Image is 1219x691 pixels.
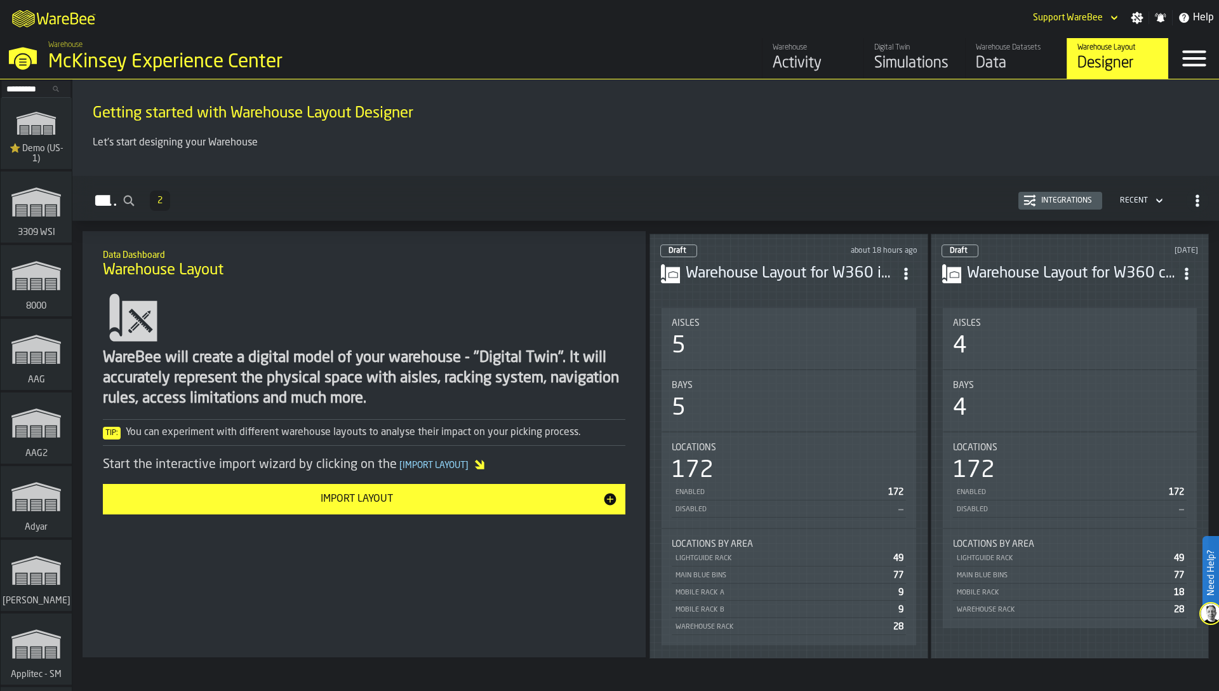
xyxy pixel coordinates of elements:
div: Title [953,318,1187,328]
a: link-to-/wh/i/d1ef1afb-ce11-4124-bdae-ba3d01893ec0/simulations [1,171,72,245]
div: Data [976,53,1056,74]
div: Simulations [874,53,955,74]
span: — [1179,505,1184,514]
div: stat-Locations by Area [662,529,916,645]
label: button-toggle-Help [1173,10,1219,25]
div: Title [672,318,906,328]
div: stat-Bays [943,370,1197,431]
div: stat-Bays [662,370,916,431]
label: button-toggle-Menu [1169,38,1219,79]
div: Title [672,539,906,549]
div: Warehouse Datasets [976,43,1056,52]
span: 77 [893,571,903,580]
div: McKinsey Experience Center [48,51,391,74]
label: button-toggle-Settings [1126,11,1149,24]
div: title-Getting started with Warehouse Layout Designer [83,90,1209,135]
span: Draft [950,247,968,255]
a: link-to-/wh/i/99265d59-bd42-4a33-a5fd-483dee362034/data [965,38,1067,79]
div: Import Layout [110,492,603,507]
section: card-LayoutDashboardCard [660,305,917,648]
div: ItemListCard- [72,79,1219,176]
label: Need Help? [1204,537,1218,608]
div: Start the interactive import wizard by clicking on the [103,456,625,474]
span: Import Layout [397,461,471,470]
div: Updated: 19/08/2025, 01:05:52 Created: 15/08/2025, 00:58:17 [808,246,917,255]
label: button-toggle-Notifications [1149,11,1172,24]
span: Warehouse [48,41,83,50]
div: Enabled [674,488,883,497]
a: link-to-/wh/i/662479f8-72da-4751-a936-1d66c412adb4/simulations [1,614,72,687]
div: Digital Twin [874,43,955,52]
div: StatList-item-Enabled [953,483,1187,500]
div: LightGuide Rack [674,554,888,563]
span: Aisles [672,318,700,328]
span: Draft [669,247,686,255]
span: Applitec - SM [8,669,64,680]
span: 9 [898,605,903,614]
div: stat-Locations [662,433,916,528]
div: title-Warehouse Layout [93,241,636,287]
div: Updated: 15/08/2025, 00:45:54 Created: 15/08/2025, 00:36:15 [1089,246,1198,255]
span: 172 [888,488,903,497]
span: Bays [672,380,693,391]
div: DropdownMenuValue-Support WareBee [1028,10,1121,25]
span: — [898,505,903,514]
span: Tip: [103,427,121,439]
h2: button-Layouts [72,176,1219,221]
span: 18 [1174,588,1184,597]
div: Title [953,539,1187,549]
a: link-to-/wh/i/72fe6713-8242-4c3c-8adf-5d67388ea6d5/simulations [1,540,72,614]
div: Title [953,443,1187,453]
span: Getting started with Warehouse Layout Designer [93,104,413,124]
div: 4 [953,396,967,421]
a: link-to-/wh/i/27cb59bd-8ba0-4176-b0f1-d82d60966913/simulations [1,319,72,392]
div: Title [672,380,906,391]
div: 4 [953,333,967,359]
a: link-to-/wh/i/103622fe-4b04-4da1-b95f-2619b9c959cc/simulations [1,98,72,171]
span: 49 [893,554,903,563]
div: 172 [953,458,995,483]
div: Warehouse Layout for W360 csv.csv [967,264,1176,284]
a: link-to-/wh/i/b2e041e4-2753-4086-a82a-958e8abdd2c7/simulations [1,245,72,319]
div: StatList-item-Disabled [953,500,1187,518]
h2: Sub Title [93,101,1199,104]
span: ] [465,461,469,470]
div: WareBee will create a digital model of your warehouse - "Digital Twin". It will accurately repres... [103,348,625,409]
div: Designer [1077,53,1158,74]
div: Mobile rack [956,589,1169,597]
div: StatList-item-Mobile rack A [672,584,906,601]
a: link-to-/wh/i/99265d59-bd42-4a33-a5fd-483dee362034/designer [1067,38,1168,79]
div: StatList-item-Mobile rack B [672,601,906,618]
div: 172 [672,458,714,483]
div: StatList-item-Main Blue Bins [953,567,1187,584]
a: link-to-/wh/i/99265d59-bd42-4a33-a5fd-483dee362034/simulations [863,38,965,79]
div: stat-Aisles [662,308,916,369]
div: 5 [672,396,686,421]
div: Disabled [674,506,893,514]
div: ButtonLoadMore-Load More-Prev-First-Last [145,191,175,211]
div: StatList-item-Warehouse Rack [953,601,1187,618]
div: Main Blue Bins [956,572,1169,580]
div: Warehouse Rack [956,606,1169,614]
h3: Warehouse Layout for W360 inches.csv [686,264,895,284]
span: 2 [157,196,163,205]
div: StatList-item-Disabled [672,500,906,518]
div: status-0 2 [942,245,978,257]
a: link-to-/wh/i/862141b4-a92e-43d2-8b2b-6509793ccc83/simulations [1,466,72,540]
div: LightGuide Rack [956,554,1169,563]
span: 28 [893,622,903,631]
h2: Sub Title [103,248,625,260]
div: ItemListCard-DashboardItemContainer [649,234,928,659]
span: AAG2 [23,448,50,459]
span: ⭐ Demo (US-1) [6,144,67,164]
span: 49 [1174,554,1184,563]
div: Enabled [956,488,1164,497]
div: StatList-item-Mobile rack [953,584,1187,601]
span: Locations [953,443,997,453]
span: 28 [1174,605,1184,614]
